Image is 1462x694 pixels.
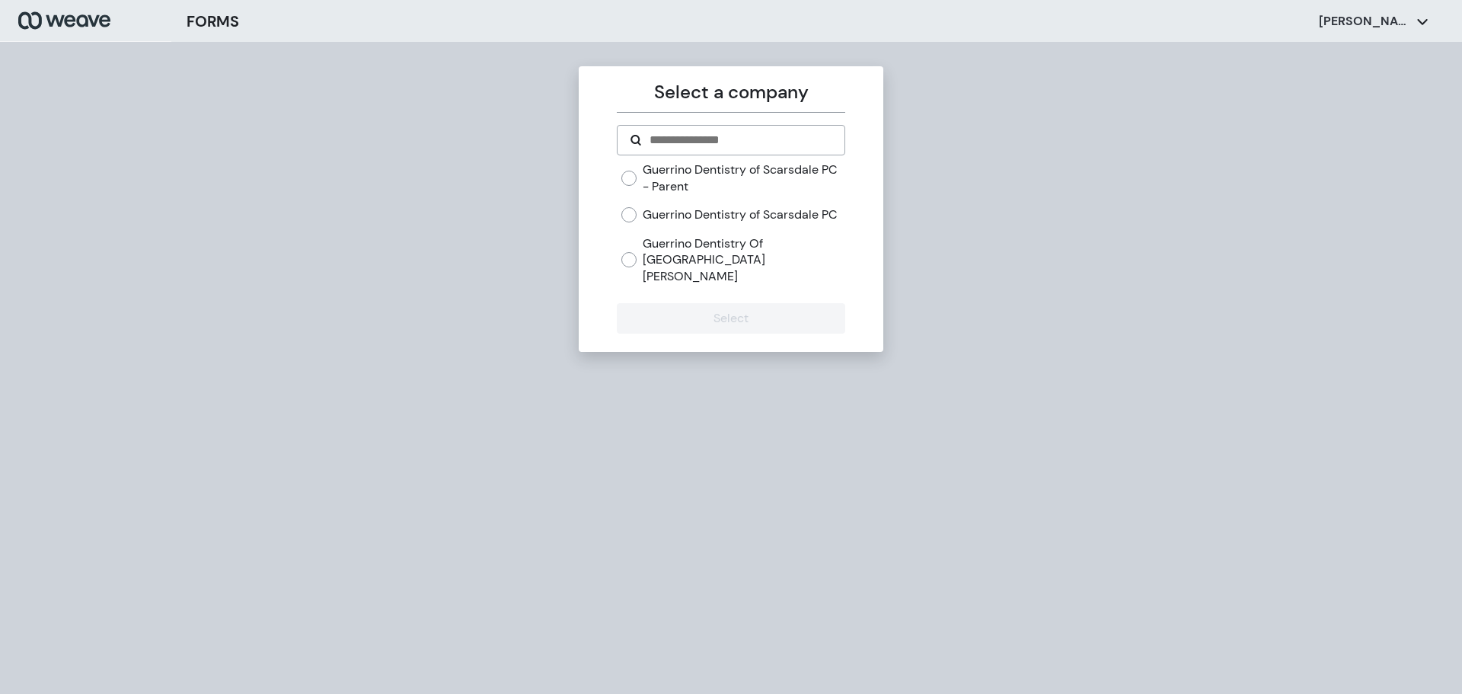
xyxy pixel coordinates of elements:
[648,131,832,149] input: Search
[643,162,844,194] label: Guerrino Dentistry of Scarsdale PC - Parent
[1319,13,1410,30] p: [PERSON_NAME]
[617,78,844,106] p: Select a company
[643,206,838,223] label: Guerrino Dentistry of Scarsdale PC
[187,10,239,33] h3: FORMS
[617,303,844,334] button: Select
[643,235,844,285] label: Guerrino Dentistry Of [GEOGRAPHIC_DATA][PERSON_NAME]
